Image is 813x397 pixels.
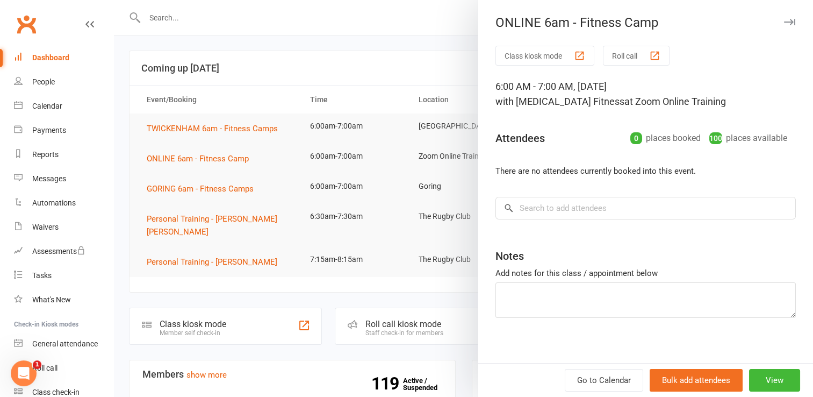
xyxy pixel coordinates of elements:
button: View [749,369,800,392]
div: Class check-in [32,388,80,396]
iframe: Intercom live chat [11,360,37,386]
div: 100 [709,132,722,144]
a: Dashboard [14,46,113,70]
a: Assessments [14,239,113,264]
button: Bulk add attendees [650,369,743,392]
a: Go to Calendar [565,369,643,392]
div: Roll call [32,364,57,372]
div: 6:00 AM - 7:00 AM, [DATE] [495,79,796,109]
a: Messages [14,167,113,191]
span: 1 [33,360,41,369]
div: Tasks [32,271,52,280]
div: ONLINE 6am - Fitness Camp [478,15,813,30]
a: Clubworx [13,11,40,38]
a: What's New [14,288,113,312]
a: Reports [14,143,113,167]
div: 0 [630,132,642,144]
div: Automations [32,198,76,207]
a: Calendar [14,94,113,118]
a: Tasks [14,264,113,288]
div: Notes [495,249,524,264]
a: General attendance kiosk mode [14,332,113,356]
div: Messages [32,174,66,183]
div: Assessments [32,247,85,256]
div: General attendance [32,339,98,348]
div: What's New [32,295,71,304]
div: Payments [32,126,66,134]
a: People [14,70,113,94]
a: Waivers [14,215,113,239]
div: places booked [630,131,701,146]
div: Waivers [32,223,59,231]
span: with [MEDICAL_DATA] Fitness [495,96,624,107]
a: Automations [14,191,113,215]
div: places available [709,131,787,146]
div: Attendees [495,131,545,146]
span: at Zoom Online Training [624,96,726,107]
div: Calendar [32,102,62,110]
a: Roll call [14,356,113,380]
input: Search to add attendees [495,197,796,219]
button: Class kiosk mode [495,46,594,66]
div: Dashboard [32,53,69,62]
div: People [32,77,55,86]
li: There are no attendees currently booked into this event. [495,165,796,178]
div: Reports [32,150,59,159]
div: Add notes for this class / appointment below [495,267,796,280]
a: Payments [14,118,113,143]
button: Roll call [603,46,670,66]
